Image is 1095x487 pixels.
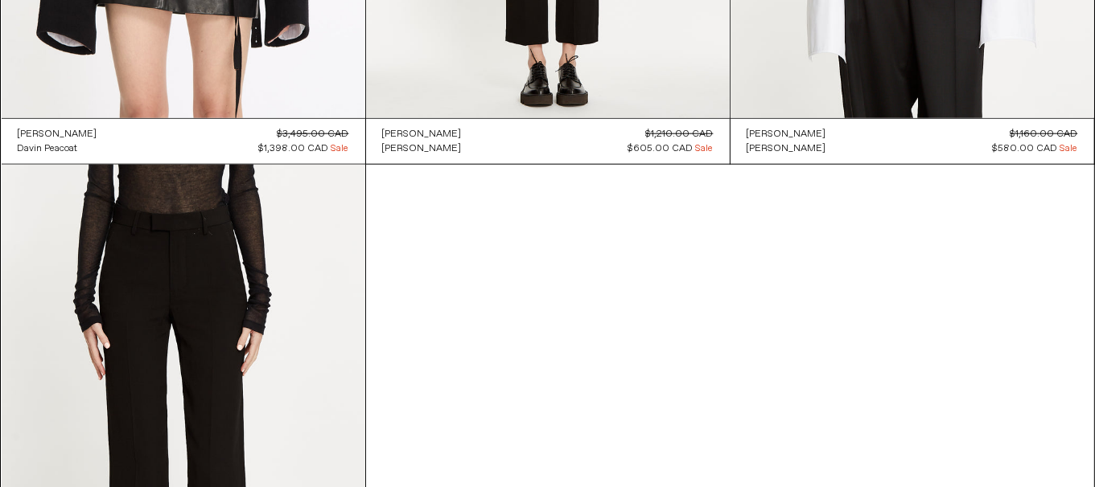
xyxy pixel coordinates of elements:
span: Sale [331,141,349,156]
span: $605.00 CAD [628,142,694,155]
div: [PERSON_NAME] [382,128,462,141]
span: $580.00 CAD [993,142,1058,155]
span: Sale [696,141,714,156]
a: [PERSON_NAME] [382,127,462,141]
span: Sale [1060,141,1078,156]
s: $1,160.00 CAD [1011,128,1078,141]
span: $1,398.00 CAD [259,142,329,155]
a: [PERSON_NAME] [747,141,826,156]
div: [PERSON_NAME] [18,128,97,141]
s: $1,210.00 CAD [646,128,714,141]
a: [PERSON_NAME] [18,127,97,141]
s: $3,495.00 CAD [278,128,349,141]
a: Davin Peacoat [18,141,97,156]
div: Davin Peacoat [18,142,78,156]
div: [PERSON_NAME] [747,128,826,141]
a: [PERSON_NAME] [747,127,826,141]
a: [PERSON_NAME] [382,141,462,156]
